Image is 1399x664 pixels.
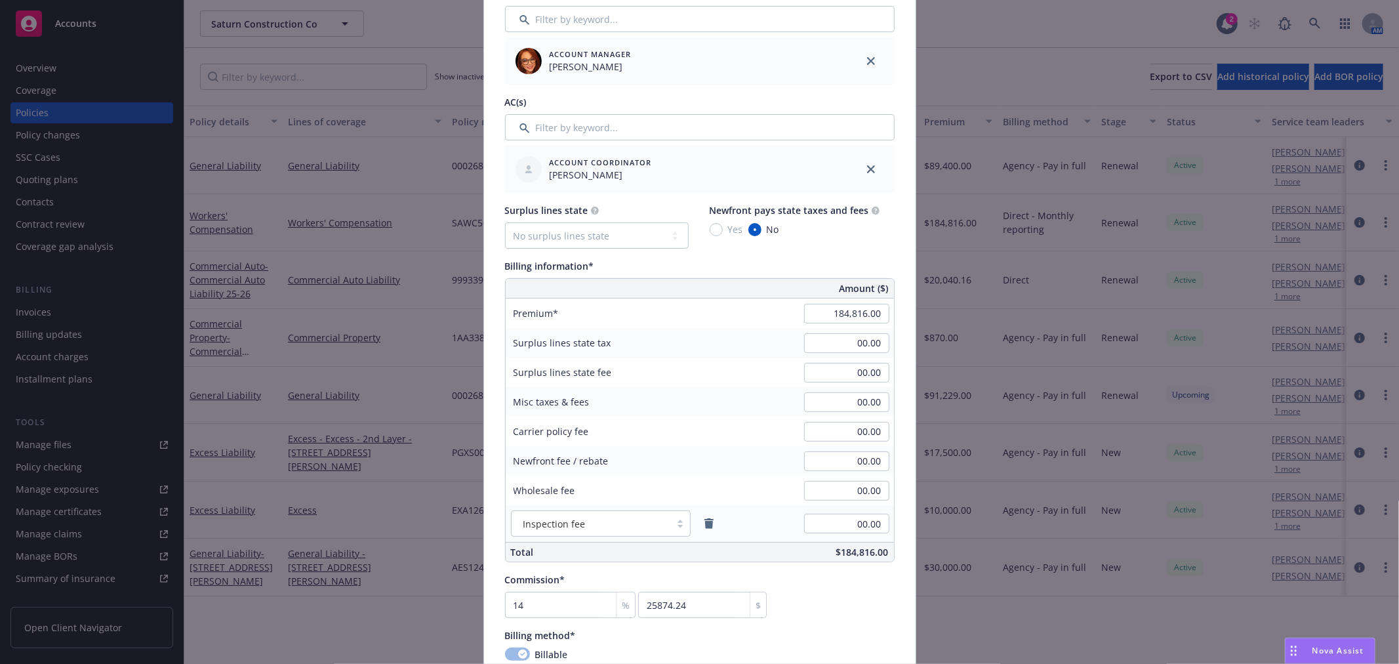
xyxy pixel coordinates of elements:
span: Carrier policy fee [514,425,589,438]
span: Wholesale fee [514,484,575,497]
span: Newfront fee / rebate [514,455,609,467]
span: $184,816.00 [836,546,889,558]
span: Billing information* [505,260,594,272]
span: Inspection fee [523,517,586,531]
div: Billable [505,648,895,661]
span: Commission* [505,573,565,586]
span: Billing method* [505,629,576,642]
input: Filter by keyword... [505,6,895,32]
img: employee photo [516,48,542,74]
span: Surplus lines state tax [514,337,611,349]
span: % [622,598,630,612]
span: Premium [514,307,559,320]
input: No [748,223,761,236]
a: close [863,161,879,177]
input: Yes [710,223,723,236]
input: 0.00 [804,392,889,412]
span: Inspection fee [518,517,664,531]
span: Nova Assist [1312,645,1364,656]
span: Misc taxes & fees [514,396,590,408]
input: 0.00 [804,481,889,501]
span: [PERSON_NAME] [550,168,652,182]
span: Total [511,546,534,558]
button: Nova Assist [1285,638,1375,664]
span: AC(s) [505,96,527,108]
span: [PERSON_NAME] [550,60,632,73]
input: 0.00 [804,304,889,323]
input: 0.00 [804,514,889,533]
span: Surplus lines state [505,204,588,217]
span: Account Coordinator [550,157,652,168]
input: 0.00 [804,422,889,442]
input: 0.00 [804,333,889,353]
a: close [863,53,879,69]
span: Amount ($) [840,281,889,295]
span: Newfront pays state taxes and fees [710,204,869,217]
span: Account Manager [550,49,632,60]
span: No [767,222,779,236]
span: Yes [728,222,743,236]
input: 0.00 [804,451,889,471]
input: Filter by keyword... [505,114,895,140]
span: Surplus lines state fee [514,366,612,379]
div: Drag to move [1286,638,1302,663]
a: remove [701,516,717,531]
span: $ [756,598,761,612]
input: 0.00 [804,363,889,383]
